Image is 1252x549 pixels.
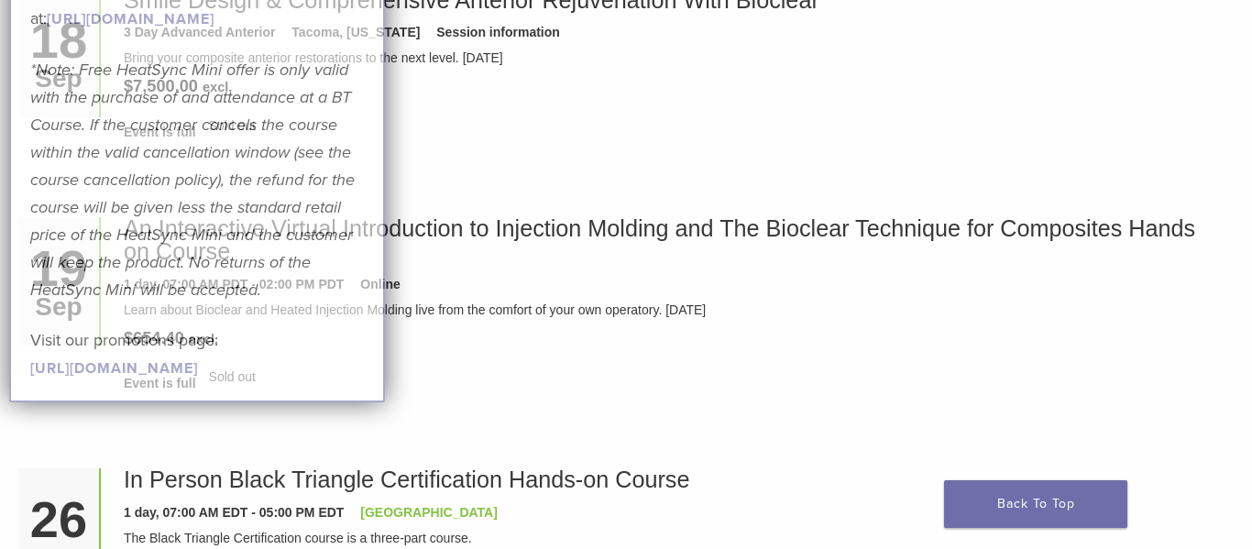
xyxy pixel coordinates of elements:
[124,49,1220,68] div: Bring your composite anterior restorations to the next level. [DATE]
[436,23,560,42] div: Session information
[30,326,364,381] p: Visit our promotions page:
[124,116,1220,151] div: Sold out
[25,494,93,545] div: 26
[47,10,214,28] a: [URL][DOMAIN_NAME]
[124,503,344,522] div: 1 day, 07:00 AM EDT - 05:00 PM EDT
[124,368,1220,402] div: Sold out
[360,505,498,520] a: [GEOGRAPHIC_DATA]
[30,359,198,378] a: [URL][DOMAIN_NAME]
[360,275,401,294] div: Online
[124,301,1220,320] div: Learn about Bioclear and Heated Injection Molding live from the comfort of your own operatory. [D...
[124,215,1195,264] a: An Interactive Virtual Introduction to Injection Molding and The Bioclear Technique for Composite...
[124,529,1220,548] div: The Black Triangle Certification course is a three-part course.
[124,467,689,492] a: In Person Black Triangle Certification Hands-on Course
[944,480,1127,528] a: Back To Top
[30,60,355,300] em: *Note: Free HeatSync Mini offer is only valid with the purchase of and attendance at a BT Course....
